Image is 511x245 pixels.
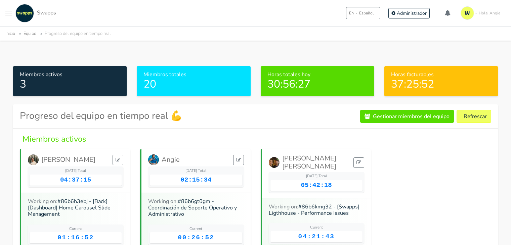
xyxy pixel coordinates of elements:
img: isotipo-3-3e143c57.png [461,6,474,20]
a: Gestionar miembros del equipo [360,110,454,123]
button: Toggle navigation menu [5,4,12,22]
div: Current [270,225,363,231]
h4: Miembros activos [20,134,491,144]
span: Administrador [397,10,427,16]
button: ENEspañol [346,7,380,19]
span: 04:37:15 [60,176,91,184]
img: Cristian Camilo Rodriguez [269,157,280,168]
h6: Miembros activos [20,71,120,78]
h2: 20 [143,78,244,91]
h3: Progreso del equipo en tiempo real 💪 [20,110,182,122]
a: #86b6h3ebj - [Back][Dashboard] Home Carousel Slide Management [28,198,111,218]
h6: Miembros totales [143,71,244,78]
h6: Horas totales hoy [267,71,368,78]
h6: Horas facturables [391,71,491,78]
img: swapps-linkedin-v2.jpg [15,4,34,22]
div: [DATE] Total [150,168,242,174]
li: Progreso del equipo en tiempo real [38,30,111,38]
a: [PERSON_NAME] [28,154,95,165]
span: 01:16:52 [57,234,94,241]
div: Current [30,226,122,232]
a: Inicio [5,31,15,37]
a: Swapps [14,4,56,22]
span: 05:42:18 [301,182,332,189]
a: Angie [148,154,180,165]
img: Mateo [28,154,39,165]
h2: 37:25:52 [391,78,491,91]
img: Angie [148,154,159,165]
a: Equipo [24,31,36,37]
a: #86b6kmg32 - [Swapps] Ligthhouse - Performance Issues [269,203,359,217]
h6: Working on: [269,204,364,216]
h6: Working on: [148,198,244,218]
div: [DATE] Total [270,174,363,179]
a: #86b6gt0gm - Coordinación de Soporte Operativo y Administrativo [148,198,237,218]
span: Swapps [37,9,56,16]
a: [PERSON_NAME] [PERSON_NAME] [269,154,353,170]
button: Refrescar [457,110,491,123]
div: Current [150,226,242,232]
a: Administrador [388,8,430,18]
span: 02:15:34 [180,176,211,184]
h6: Working on: [28,198,123,218]
span: Hola! Angie [479,10,500,16]
div: [DATE] Total [30,168,122,174]
a: Hola! Angie [458,4,506,22]
span: Español [359,10,374,16]
h2: 30:56:27 [267,78,368,91]
h2: 3 [20,78,120,91]
span: 00:26:52 [178,234,214,241]
span: 04:21:43 [298,233,335,240]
